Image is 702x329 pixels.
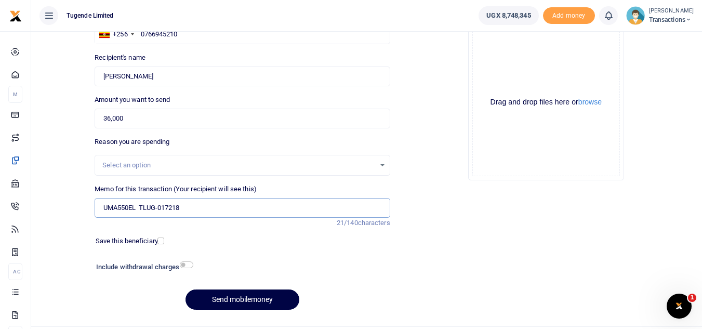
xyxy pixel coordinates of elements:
[688,294,696,302] span: 1
[95,184,257,194] label: Memo for this transaction (Your recipient will see this)
[358,219,390,227] span: characters
[473,97,619,107] div: Drag and drop files here or
[9,10,22,22] img: logo-small
[578,98,602,106] button: browse
[95,67,390,86] input: Loading name...
[626,6,694,25] a: profile-user [PERSON_NAME] Transactions
[96,236,158,246] label: Save this beneficiary
[186,289,299,310] button: Send mobilemoney
[96,263,189,271] h6: Include withdrawal charges
[95,95,170,105] label: Amount you want to send
[102,160,375,170] div: Select an option
[474,6,542,25] li: Wallet ballance
[62,11,118,20] span: Tugende Limited
[649,15,694,24] span: Transactions
[626,6,645,25] img: profile-user
[95,198,390,218] input: Enter extra information
[543,7,595,24] li: Toup your wallet
[95,25,137,44] div: Uganda: +256
[468,24,624,180] div: File Uploader
[649,7,694,16] small: [PERSON_NAME]
[543,11,595,19] a: Add money
[486,10,531,21] span: UGX 8,748,345
[479,6,538,25] a: UGX 8,748,345
[95,109,390,128] input: UGX
[95,24,390,44] input: Enter phone number
[95,52,145,63] label: Recipient's name
[667,294,692,319] iframe: Intercom live chat
[543,7,595,24] span: Add money
[113,29,127,40] div: +256
[8,263,22,280] li: Ac
[95,137,169,147] label: Reason you are spending
[337,219,358,227] span: 21/140
[8,86,22,103] li: M
[9,11,22,19] a: logo-small logo-large logo-large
